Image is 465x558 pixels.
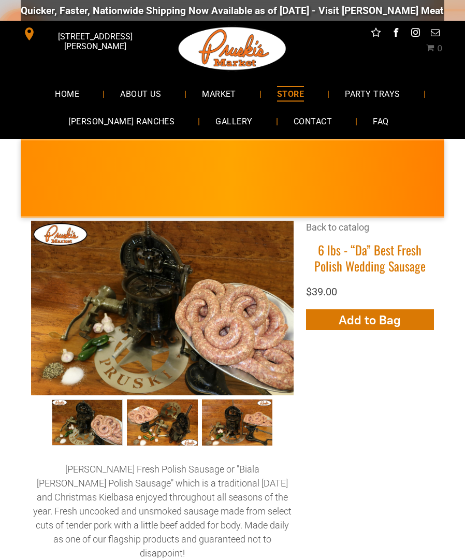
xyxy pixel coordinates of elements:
a: STORE [261,80,319,107]
span: [STREET_ADDRESS][PERSON_NAME] [38,26,152,56]
a: GALLERY [200,108,268,135]
a: Back to catalog [306,222,369,233]
h1: 6 lbs - “Da” Best Fresh Polish Wedding Sausage [306,242,434,274]
span: Add to Bag [339,312,401,327]
a: ABOUT US [105,80,177,107]
a: email [428,26,442,42]
img: Pruski-s+Market+HQ+Logo2-1920w.png [177,21,288,77]
a: [PERSON_NAME] RANCHES [53,108,190,135]
a: “Da” Best Fresh Polish Wedding Sausage002 1 [127,399,198,445]
a: FAQ [357,108,404,135]
a: facebook [389,26,402,42]
a: 6 lbs - “Da” Best Fresh Polish Wedding Sausage 0 [52,399,123,445]
a: [STREET_ADDRESS][PERSON_NAME] [16,26,154,42]
a: CONTACT [278,108,347,135]
a: “Da” Best Fresh Polish Wedding Sausage003 2 [202,399,273,445]
a: HOME [39,80,95,107]
img: 6 lbs - “Da” Best Fresh Polish Wedding Sausage [31,221,294,396]
span: $39.00 [306,285,337,298]
a: MARKET [186,80,252,107]
div: Breadcrumbs [306,221,434,242]
a: instagram [409,26,422,42]
button: Add to Bag [306,309,434,330]
a: Social network [369,26,383,42]
a: PARTY TRAYS [329,80,415,107]
span: 0 [437,44,442,53]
